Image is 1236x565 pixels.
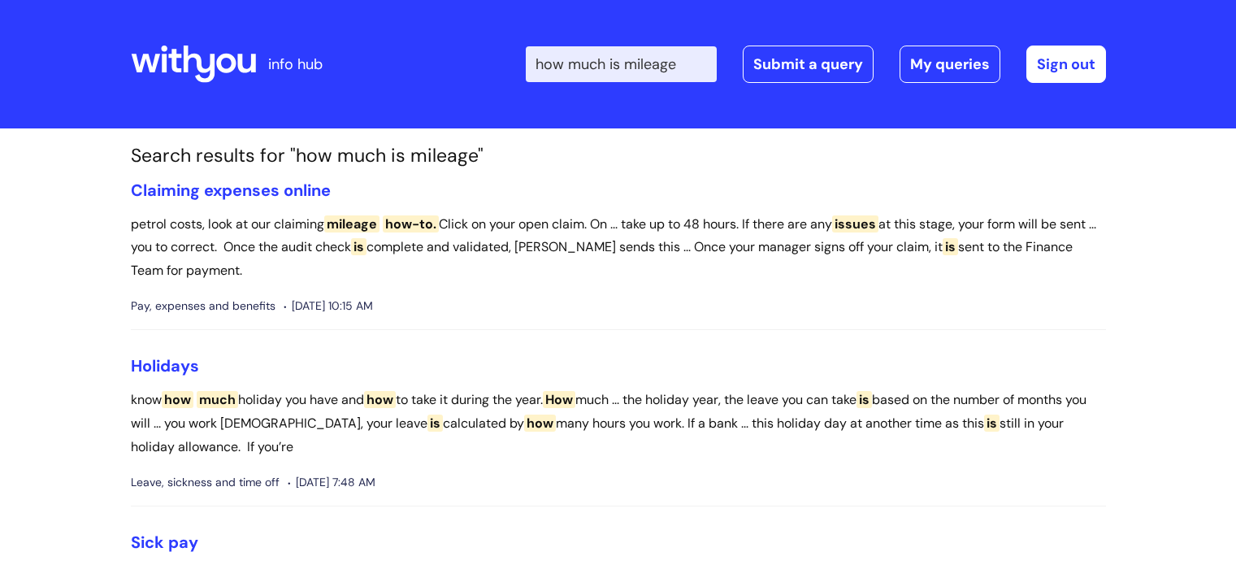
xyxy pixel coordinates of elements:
span: how [364,391,396,408]
span: [DATE] 10:15 AM [284,296,373,316]
a: My queries [900,46,1000,83]
p: know holiday you have and to take it during the year. much ... the holiday year, the leave you ca... [131,389,1106,459]
span: Leave, sickness and time off [131,472,280,493]
span: is [351,238,366,255]
a: Holidays [131,355,199,376]
span: [DATE] 7:48 AM [288,472,375,493]
a: Sign out [1026,46,1106,83]
h1: Search results for "how much is mileage" [131,145,1106,167]
span: is [943,238,958,255]
span: how [524,415,556,432]
span: how-to. [383,215,439,233]
div: | - [526,46,1106,83]
a: Submit a query [743,46,874,83]
a: Sick pay [131,532,198,553]
p: petrol costs, look at our claiming Click on your open claim. On ... take up to 48 hours. If there... [131,213,1106,283]
input: Search [526,46,717,82]
p: info hub [268,51,323,77]
span: mileage [324,215,379,233]
span: is [984,415,1000,432]
span: much [197,391,238,408]
span: is [857,391,872,408]
span: is [427,415,443,432]
a: Claiming expenses online [131,180,331,201]
span: How [543,391,575,408]
span: issues [832,215,878,233]
span: how [162,391,193,408]
span: Pay, expenses and benefits [131,296,275,316]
